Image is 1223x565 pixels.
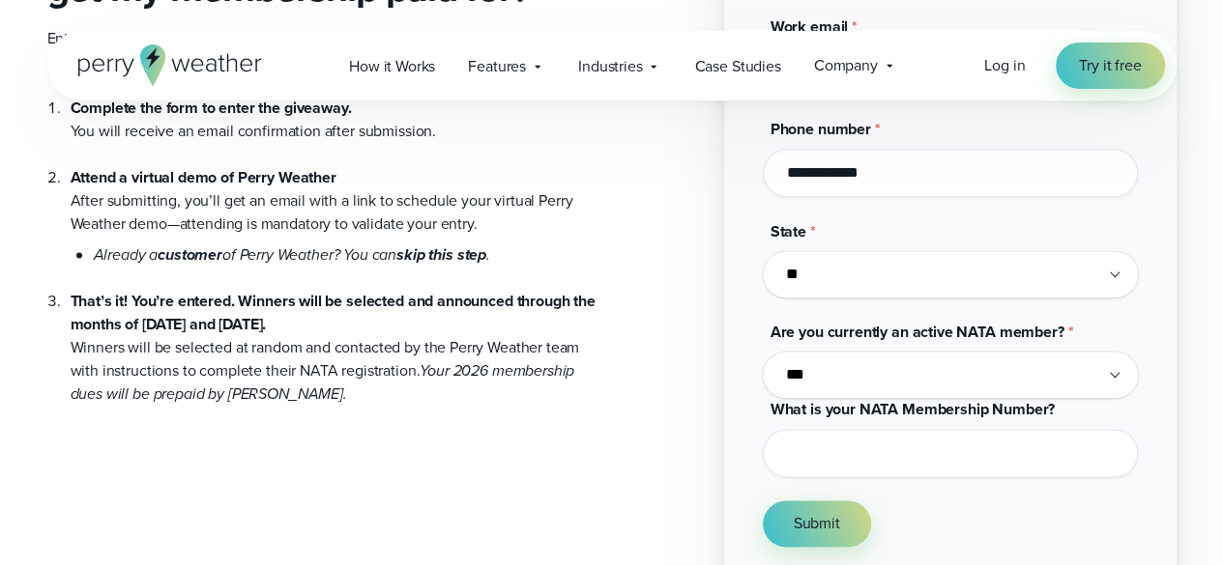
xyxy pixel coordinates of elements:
[47,27,597,73] p: Entering for a chance to get your NATA membership paid for is easy. Follow the steps below and fi...
[71,290,596,335] strong: That’s it! You’re entered. Winners will be selected and announced through the months of [DATE] an...
[71,97,597,143] li: You will receive an email confirmation after submission.
[794,512,840,535] span: Submit
[1079,54,1141,77] span: Try it free
[468,55,526,78] span: Features
[71,97,352,119] strong: Complete the form to enter the giveaway.
[771,118,871,140] span: Phone number
[984,54,1025,77] a: Log in
[71,143,597,267] li: After submitting, you’ll get an email with a link to schedule your virtual Perry Weather demo—att...
[771,398,1056,420] span: What is your NATA Membership Number?
[71,359,575,405] em: Your 2026 membership dues will be prepaid by [PERSON_NAME].
[771,220,806,242] span: State
[1056,42,1164,89] a: Try it free
[814,54,878,77] span: Company
[333,46,451,86] a: How it Works
[71,267,597,406] li: Winners will be selected at random and contacted by the Perry Weather team with instructions to c...
[71,166,336,188] strong: Attend a virtual demo of Perry Weather
[678,46,797,86] a: Case Studies
[349,55,435,78] span: How it Works
[578,55,642,78] span: Industries
[396,243,486,266] strong: skip this step
[94,243,490,266] em: Already a of Perry Weather? You can .
[158,243,222,266] strong: customer
[984,54,1025,76] span: Log in
[771,321,1064,343] span: Are you currently an active NATA member?
[763,500,871,547] button: Submit
[771,15,848,38] span: Work email
[694,55,780,78] span: Case Studies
